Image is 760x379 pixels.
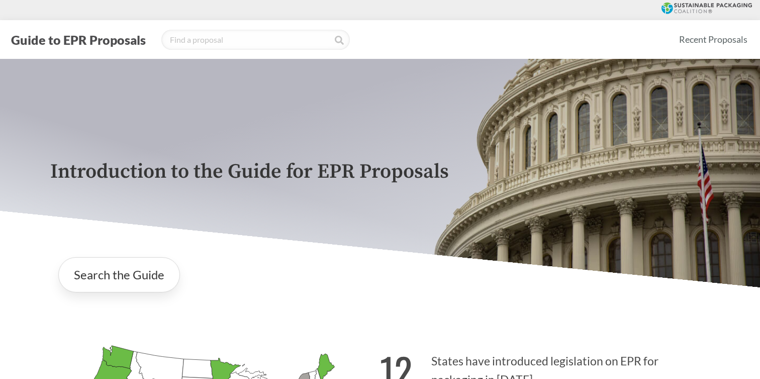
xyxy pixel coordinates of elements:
[8,32,149,48] button: Guide to EPR Proposals
[50,161,710,183] p: Introduction to the Guide for EPR Proposals
[58,257,180,292] a: Search the Guide
[675,28,752,51] a: Recent Proposals
[161,30,350,50] input: Find a proposal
